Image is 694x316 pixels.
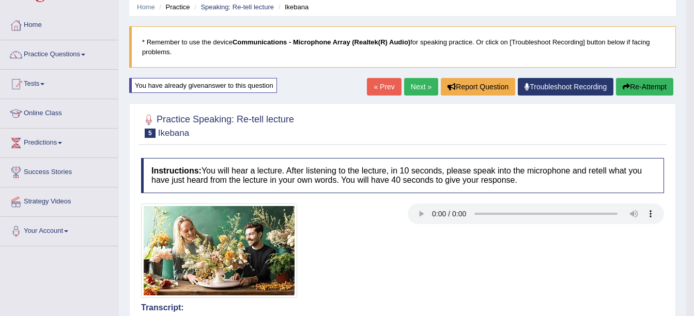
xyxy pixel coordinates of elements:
[129,26,676,68] blockquote: * Remember to use the device for speaking practice. Or click on [Troubleshoot Recording] button b...
[141,158,664,193] h4: You will hear a lecture. After listening to the lecture, in 10 seconds, please speak into the mic...
[441,78,515,96] button: Report Question
[129,78,277,93] div: You have already given answer to this question
[404,78,438,96] a: Next »
[518,78,613,96] a: Troubleshoot Recording
[1,40,118,66] a: Practice Questions
[1,158,118,184] a: Success Stories
[616,78,673,96] button: Re-Attempt
[233,38,410,46] b: Communications - Microphone Array (Realtek(R) Audio)
[367,78,401,96] a: « Prev
[141,303,664,312] h4: Transcript:
[157,2,190,12] li: Practice
[145,129,156,138] span: 5
[201,3,274,11] a: Speaking: Re-tell lecture
[1,217,118,243] a: Your Account
[1,187,118,213] a: Strategy Videos
[1,99,118,125] a: Online Class
[141,112,294,138] h2: Practice Speaking: Re-tell lecture
[1,129,118,154] a: Predictions
[151,166,202,175] b: Instructions:
[1,11,118,37] a: Home
[276,2,309,12] li: Ikebana
[137,3,155,11] a: Home
[1,70,118,96] a: Tests
[158,128,190,138] small: Ikebana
